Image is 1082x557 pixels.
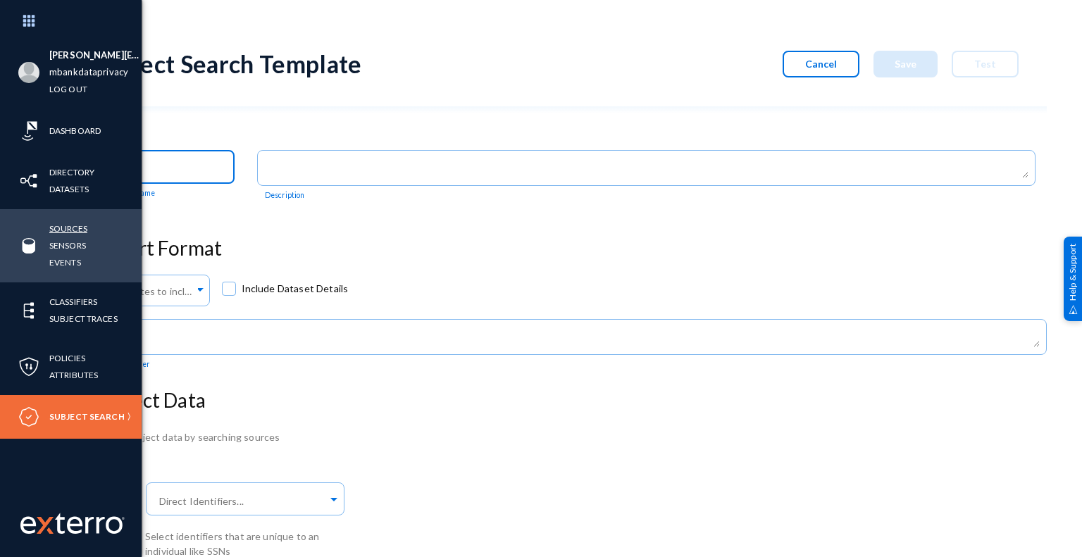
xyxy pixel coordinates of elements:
a: Subject Traces [49,311,118,327]
a: Events [49,254,81,270]
img: blank-profile-picture.png [18,62,39,83]
input: Name [106,162,228,175]
button: Test [952,51,1019,77]
a: Directory [49,164,94,180]
a: Subject Search [49,408,125,425]
a: Dashboard [49,123,101,139]
button: Save [873,51,938,77]
span: Save [895,58,916,70]
a: Classifiers [49,294,97,310]
img: exterro-work-mark.svg [20,513,125,534]
img: icon-sources.svg [18,235,39,256]
a: Sensors [49,237,86,254]
a: Log out [49,81,87,97]
img: app launcher [8,6,50,36]
img: icon-compliance.svg [18,406,39,427]
div: Locate subject data by searching sources [93,430,1047,444]
img: help_support.svg [1069,305,1078,314]
img: icon-policies.svg [18,356,39,377]
h3: Subject Data [93,389,1047,413]
li: [PERSON_NAME][EMAIL_ADDRESS][PERSON_NAME][DOMAIN_NAME] [49,47,142,64]
a: mbankdataprivacy [49,64,128,80]
img: exterro-logo.svg [37,517,54,534]
a: Policies [49,350,85,366]
a: Datasets [49,181,89,197]
a: Attributes [49,367,98,383]
mat-hint: Description [265,191,304,200]
span: Include Dataset Details [242,278,349,299]
h3: Report Format [93,237,1047,261]
div: Attributes to include in report... [104,279,198,304]
span: Test [974,58,996,70]
img: icon-elements.svg [18,300,39,321]
img: icon-inventory.svg [18,170,39,192]
button: Cancel [783,51,859,77]
img: icon-risk-sonar.svg [18,120,39,142]
div: Help & Support [1064,236,1082,320]
div: Subject Search Template [93,49,362,78]
a: Sources [49,220,87,237]
span: Cancel [805,58,837,70]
